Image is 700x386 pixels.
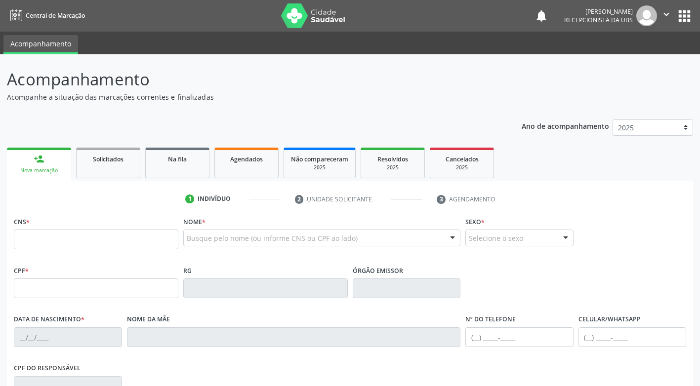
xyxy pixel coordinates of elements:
[446,155,479,163] span: Cancelados
[657,5,676,26] button: 
[198,194,231,203] div: Indivíduo
[127,312,170,327] label: Nome da mãe
[564,16,633,24] span: Recepcionista da UBS
[183,214,206,230] label: Nome
[661,9,672,20] i: 
[230,155,263,163] span: Agendados
[14,327,122,347] input: __/__/____
[564,7,633,16] div: [PERSON_NAME]
[465,327,574,347] input: (__) _____-_____
[183,263,192,278] label: RG
[353,263,403,278] label: Órgão emissor
[437,164,487,171] div: 2025
[7,67,487,92] p: Acompanhamento
[465,214,485,230] label: Sexo
[291,155,348,163] span: Não compareceram
[7,7,85,24] a: Central de Marcação
[34,154,44,164] div: person_add
[535,9,548,23] button: notifications
[14,167,64,174] div: Nova marcação
[291,164,348,171] div: 2025
[676,7,693,25] button: apps
[522,119,609,132] p: Ano de acompanhamento
[14,312,84,327] label: Data de nascimento
[168,155,187,163] span: Na fila
[187,233,358,243] span: Busque pelo nome (ou informe CNS ou CPF ao lado)
[469,233,523,243] span: Selecione o sexo
[3,35,78,54] a: Acompanhamento
[465,312,516,327] label: Nº do Telefone
[93,155,124,163] span: Solicitados
[14,263,29,278] label: CPF
[14,361,81,376] label: CPF do responsável
[185,194,194,203] div: 1
[368,164,417,171] div: 2025
[578,327,687,347] input: (__) _____-_____
[377,155,408,163] span: Resolvidos
[26,11,85,20] span: Central de Marcação
[578,312,641,327] label: Celular/WhatsApp
[14,214,30,230] label: CNS
[636,5,657,26] img: img
[7,92,487,102] p: Acompanhe a situação das marcações correntes e finalizadas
